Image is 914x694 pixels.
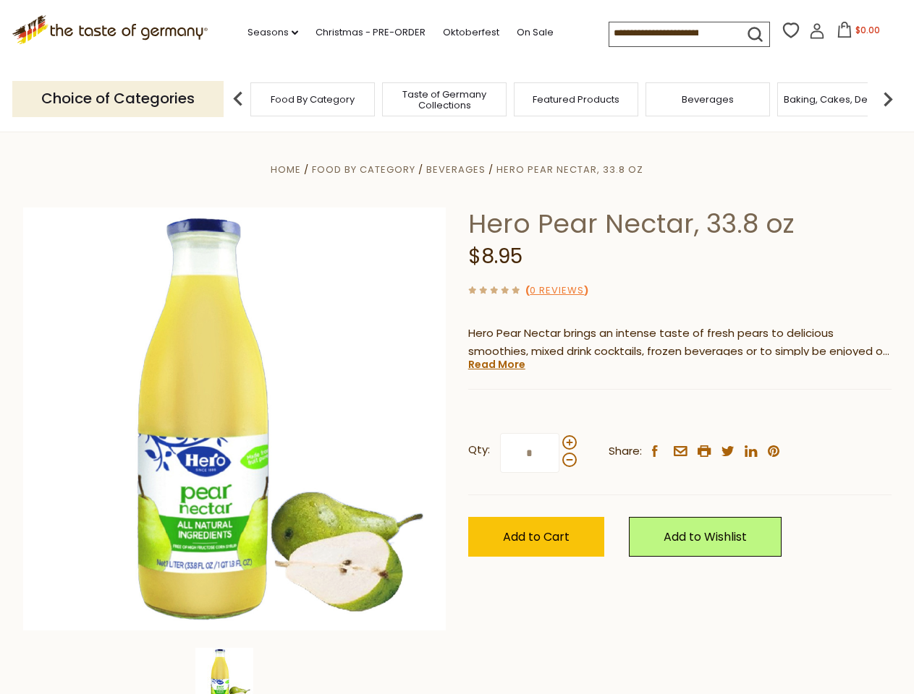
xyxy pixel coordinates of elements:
[828,22,889,43] button: $0.00
[682,94,734,105] a: Beverages
[533,94,619,105] a: Featured Products
[468,325,892,361] p: Hero Pear Nectar brings an intense taste of fresh pears to delicious smoothies, mixed drink cockt...
[23,207,447,630] img: Hero Pear Nectar, 33.8 oz
[468,242,522,270] span: $8.95
[386,89,502,111] a: Taste of Germany Collections
[629,517,782,557] a: Add to Wishlist
[517,25,554,40] a: On Sale
[468,357,525,372] a: Read More
[496,163,643,176] a: Hero Pear Nectar, 33.8 oz
[530,283,584,299] a: 0 Reviews
[247,25,298,40] a: Seasons
[609,442,642,460] span: Share:
[443,25,499,40] a: Oktoberfest
[503,528,570,545] span: Add to Cart
[316,25,426,40] a: Christmas - PRE-ORDER
[271,94,355,105] a: Food By Category
[468,517,604,557] button: Add to Cart
[500,433,559,473] input: Qty:
[224,85,253,113] img: previous arrow
[855,24,880,36] span: $0.00
[312,163,415,176] a: Food By Category
[525,283,588,297] span: ( )
[468,441,490,459] strong: Qty:
[873,85,902,113] img: next arrow
[784,94,896,105] a: Baking, Cakes, Desserts
[468,207,892,240] h1: Hero Pear Nectar, 33.8 oz
[426,163,486,176] a: Beverages
[12,81,224,116] p: Choice of Categories
[271,163,301,176] a: Home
